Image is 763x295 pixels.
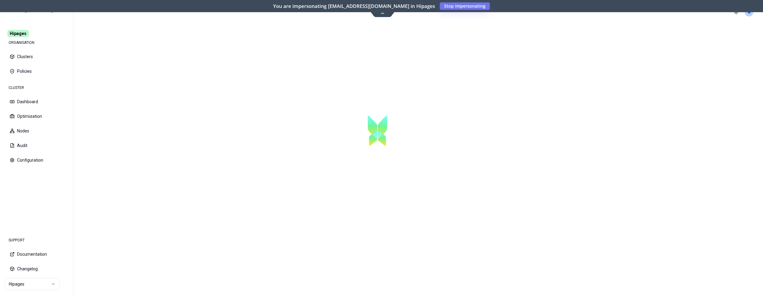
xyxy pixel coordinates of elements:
button: Nodes [5,124,68,138]
div: CLUSTER [5,82,68,94]
button: Audit [5,139,68,152]
div: SUPPORT [5,234,68,246]
button: Documentation [5,248,68,261]
button: Configuration [5,153,68,167]
button: Optimization [5,110,68,123]
button: Policies [5,65,68,78]
button: Clusters [5,50,68,63]
span: Hipages [7,30,29,37]
button: Dashboard [5,95,68,108]
button: Changelog [5,262,68,276]
div: ORGANISATION [5,37,68,49]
